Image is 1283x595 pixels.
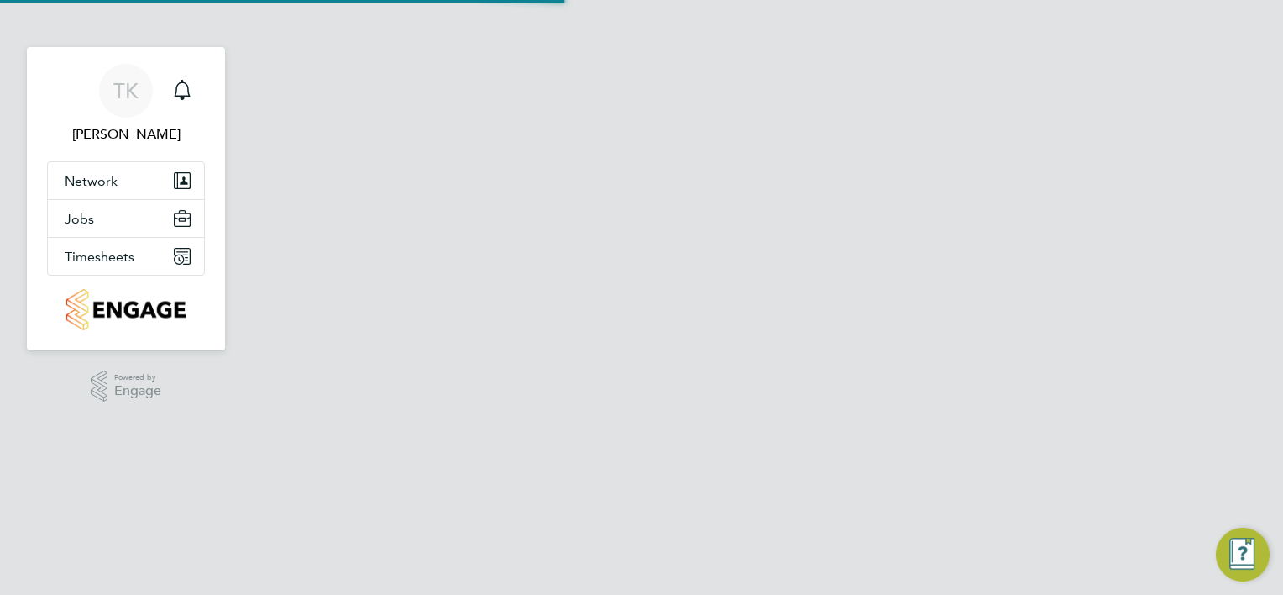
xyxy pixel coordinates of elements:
button: Jobs [48,200,204,237]
button: Network [48,162,204,199]
span: Jobs [65,211,94,227]
nav: Main navigation [27,47,225,350]
span: TK [113,80,139,102]
span: Tony Kavanagh [47,124,205,145]
button: Timesheets [48,238,204,275]
span: Timesheets [65,249,134,265]
span: Engage [114,384,161,398]
a: TK[PERSON_NAME] [47,64,205,145]
span: Powered by [114,371,161,385]
a: Powered byEngage [91,371,162,403]
a: Go to home page [47,289,205,330]
span: Network [65,173,118,189]
img: countryside-properties-logo-retina.png [66,289,185,330]
button: Engage Resource Center [1216,528,1270,582]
